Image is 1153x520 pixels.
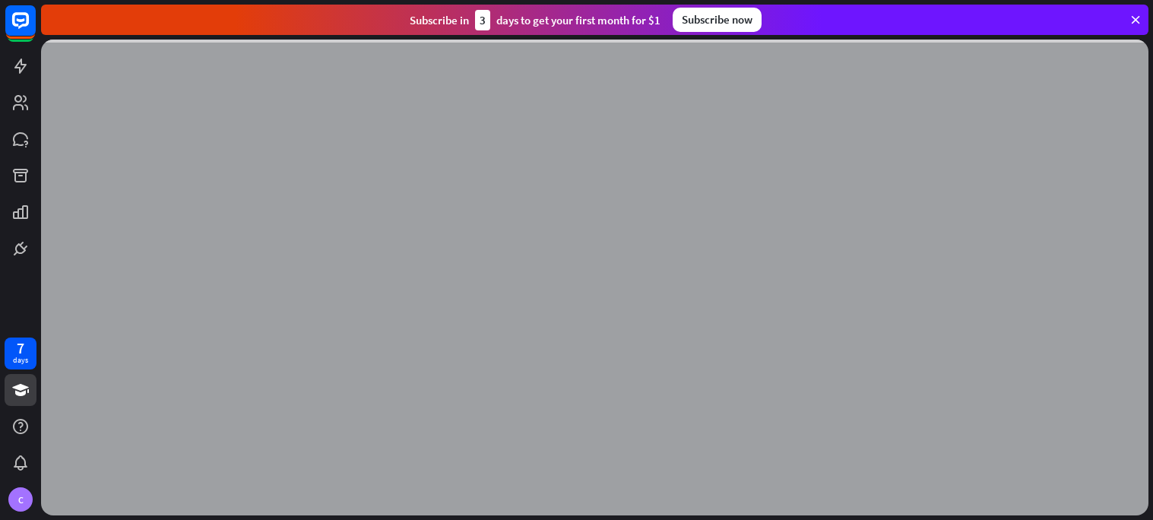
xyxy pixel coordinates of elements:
div: 7 [17,341,24,355]
div: Subscribe in days to get your first month for $1 [410,10,660,30]
div: 3 [475,10,490,30]
a: 7 days [5,338,36,369]
div: days [13,355,28,366]
div: Subscribe now [673,8,762,32]
div: C [8,487,33,512]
